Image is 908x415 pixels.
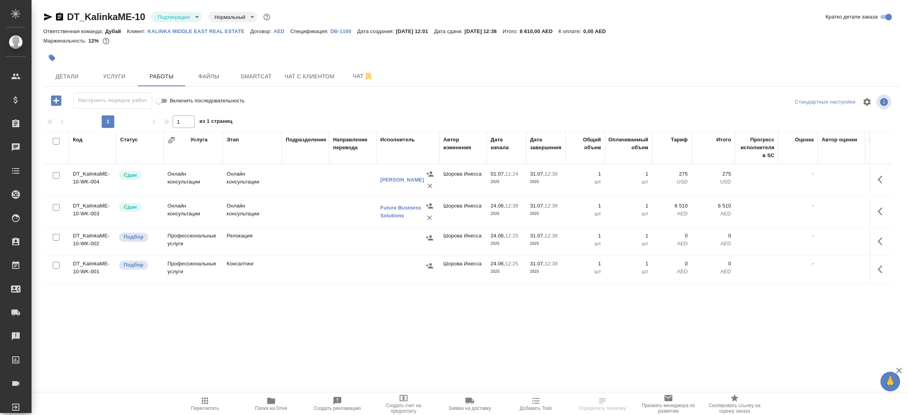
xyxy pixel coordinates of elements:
button: Сгруппировать [167,136,175,144]
div: Оценка [795,136,814,144]
p: 31.07, [530,203,545,209]
p: AED [696,268,731,276]
span: Кратко детали заказа [826,13,878,21]
p: Онлайн консультации [227,170,278,186]
p: 01.07, [491,171,505,177]
p: шт [569,268,601,276]
p: 0 [656,260,688,268]
button: 6510.00 AED; 275.00 USD; [101,36,111,46]
a: KALINKA MIDDLE EAST REAL ESTATE [148,28,251,34]
a: - [812,171,814,177]
p: Дата создания: [357,28,396,34]
svg: Отписаться [364,72,373,81]
span: 🙏 [884,373,897,390]
p: 6 510 [696,202,731,210]
div: Оплачиваемый объем [608,136,648,152]
td: Шорова Инесса [439,256,487,283]
a: DB-1100 [330,28,357,34]
p: Релокация [227,232,278,240]
p: 31.07, [530,261,545,267]
a: AED [274,28,290,34]
p: 12:25 [505,233,518,239]
p: AED [656,268,688,276]
div: Исполнитель [380,136,415,144]
p: 6 510 [656,202,688,210]
p: Дата сдачи: [434,28,464,34]
p: 0 [696,232,731,240]
button: Назначить [424,168,436,180]
p: Сдан [124,203,137,211]
div: Направление перевода [333,136,372,152]
p: шт [569,210,601,218]
button: Здесь прячутся важные кнопки [873,202,892,221]
div: Можно подбирать исполнителей [118,260,160,270]
div: Подразделение [286,136,326,144]
div: Можно подбирать исполнителей [118,232,160,243]
p: 275 [656,170,688,178]
td: Шорова Инесса [439,166,487,194]
td: Профессиональные услуги [164,256,223,283]
p: шт [609,240,648,248]
button: 🙏 [880,372,900,391]
div: Статус [120,136,138,144]
p: AED [656,210,688,218]
p: шт [609,178,648,186]
p: Клиент: [127,28,147,34]
p: 2025 [491,210,522,218]
td: DT_KalinkaME-10-WK-002 [69,228,116,256]
p: Итого: [502,28,519,34]
button: Нормальный [212,14,247,20]
span: Файлы [190,72,228,82]
p: Консалтинг [227,260,278,268]
td: Онлайн консультации [164,198,223,226]
p: 2025 [530,210,562,218]
p: Спецификация: [290,28,330,34]
span: Чат [344,71,382,81]
p: 31.07, [530,233,545,239]
p: 1 [569,202,601,210]
button: Скопировать ссылку для ЯМессенджера [43,12,53,22]
p: Дубай [105,28,127,34]
span: Детали [48,72,86,82]
p: 1 [609,202,648,210]
div: Автор изменения [443,136,483,152]
p: 2025 [530,240,562,248]
p: 8 610,00 AED [520,28,558,34]
p: Подбор [124,261,143,269]
button: Подтвержден [155,14,192,20]
td: Онлайн консультации [164,166,223,194]
button: Назначить [424,200,435,212]
div: Услуга [190,136,207,144]
p: 1 [569,232,601,240]
td: Профессиональные услуги [164,228,223,256]
p: AED [696,210,731,218]
div: Тариф [671,136,688,144]
div: Менеджер проверил работу исполнителя, передает ее на следующий этап [118,170,160,181]
p: 0 [696,260,731,268]
p: Ответственная команда: [43,28,105,34]
p: 12:38 [505,203,518,209]
p: 2025 [491,178,522,186]
span: Настроить таблицу [858,93,876,111]
span: Услуги [95,72,133,82]
span: Smartcat [237,72,275,82]
div: Автор оценки [822,136,857,144]
td: Шорова Инесса [439,228,487,256]
p: шт [609,268,648,276]
a: Future Business Solutions [380,205,421,219]
p: Подбор [124,233,143,241]
button: Здесь прячутся важные кнопки [873,232,892,251]
p: Маржинальность: [43,38,88,44]
p: К оплате: [558,28,583,34]
p: шт [569,178,601,186]
div: Менеджер проверил работу исполнителя, передает ее на следующий этап [118,202,160,213]
button: Назначить [424,232,435,244]
button: Добавить тэг [43,49,61,67]
span: Работы [143,72,180,82]
div: Код [73,136,82,144]
p: [DATE] 12:01 [396,28,434,34]
div: Файлы [869,136,887,144]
